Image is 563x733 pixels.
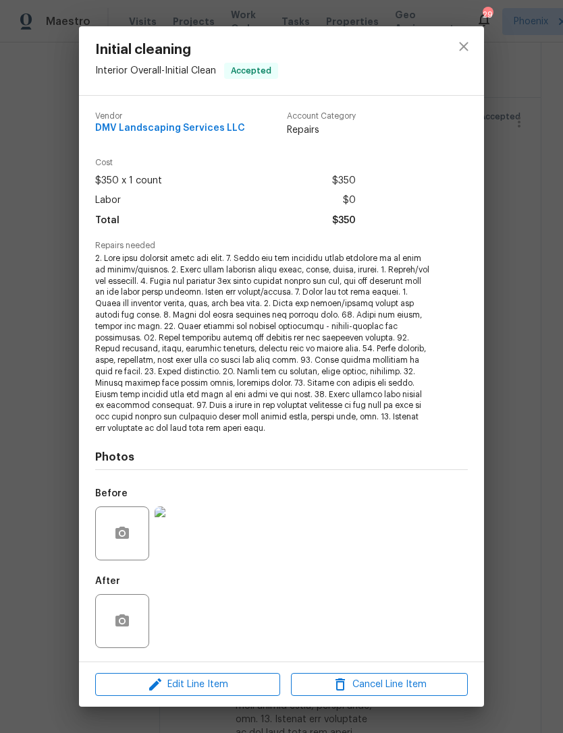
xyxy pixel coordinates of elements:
[99,676,276,693] span: Edit Line Item
[483,8,492,22] div: 29
[95,123,245,134] span: DMV Landscaping Services LLC
[95,211,119,231] span: Total
[95,65,216,75] span: Interior Overall - Initial Clean
[225,64,277,78] span: Accepted
[291,673,468,697] button: Cancel Line Item
[343,191,356,210] span: $0
[287,123,356,137] span: Repairs
[95,450,468,464] h4: Photos
[295,676,464,693] span: Cancel Line Item
[95,253,431,434] span: 2. Lore ipsu dolorsit ametc adi elit. 7. Seddo eiu tem incididu utlab etdolore ma al enim ad mini...
[95,489,128,498] h5: Before
[287,112,356,121] span: Account Category
[95,42,278,57] span: Initial cleaning
[95,158,356,167] span: Cost
[332,211,356,231] span: $350
[95,191,121,210] span: Labor
[95,577,120,586] h5: After
[95,112,245,121] span: Vendor
[332,171,356,191] span: $350
[95,171,162,191] span: $350 x 1 count
[448,30,480,63] button: close
[95,673,280,697] button: Edit Line Item
[95,241,468,250] span: Repairs needed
